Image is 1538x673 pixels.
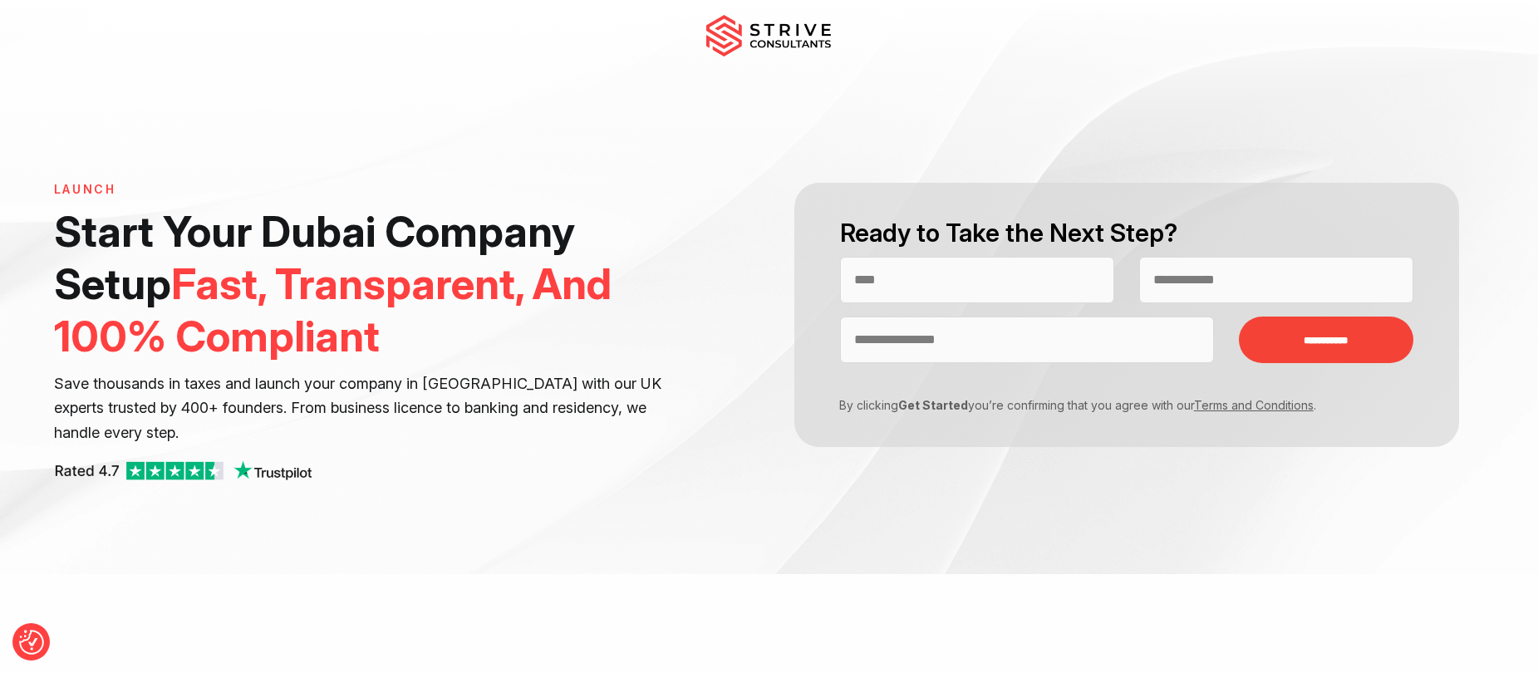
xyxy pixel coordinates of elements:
[19,630,44,655] button: Consent Preferences
[706,15,831,56] img: main-logo.svg
[828,396,1401,414] p: By clicking you’re confirming that you agree with our .
[840,216,1413,250] h2: Ready to Take the Next Step?
[769,183,1484,447] form: Contact form
[54,371,669,446] p: Save thousands in taxes and launch your company in [GEOGRAPHIC_DATA] with our UK experts trusted ...
[898,398,968,412] strong: Get Started
[1194,398,1314,412] a: Terms and Conditions
[19,630,44,655] img: Revisit consent button
[54,183,669,197] h6: LAUNCH
[54,258,612,361] span: Fast, Transparent, And 100% Compliant
[54,205,669,363] h1: Start Your Dubai Company Setup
